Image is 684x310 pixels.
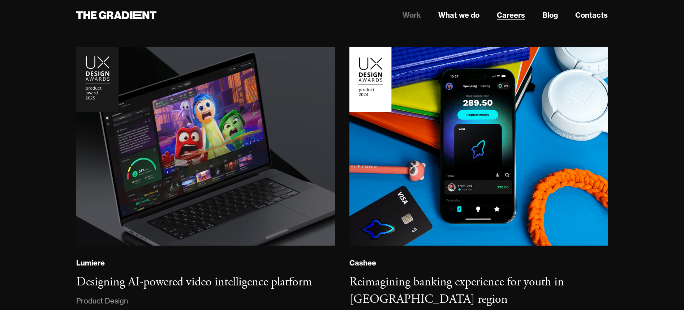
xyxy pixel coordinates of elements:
a: Contacts [575,10,608,21]
h3: Reimagining banking experience for youth in [GEOGRAPHIC_DATA] region [349,274,564,307]
a: Careers [497,10,525,21]
h3: Designing AI-powered video intelligence platform [76,274,312,290]
div: Cashee [349,258,376,268]
a: What we do [438,10,479,21]
div: Lumiere [76,258,105,268]
a: Blog [542,10,558,21]
div: Product Design [76,295,128,307]
a: Work [403,10,421,21]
